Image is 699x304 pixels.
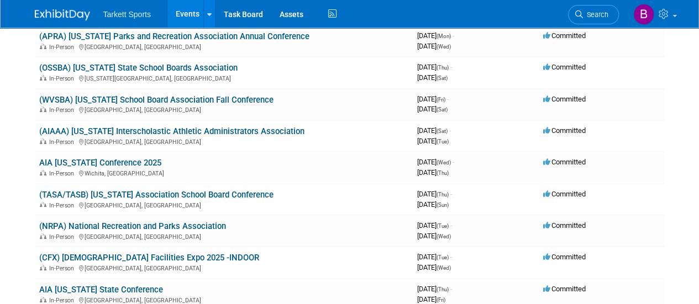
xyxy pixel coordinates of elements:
[40,170,46,175] img: In-Person Event
[437,233,451,239] span: (Wed)
[437,97,445,103] span: (Fri)
[49,138,77,146] span: In-Person
[417,105,448,113] span: [DATE]
[417,31,454,40] span: [DATE]
[543,126,586,135] span: Committed
[417,42,451,50] span: [DATE]
[543,285,586,293] span: Committed
[543,31,586,40] span: Committed
[543,253,586,261] span: Committed
[450,190,452,198] span: -
[39,168,408,177] div: Wichita, [GEOGRAPHIC_DATA]
[417,190,452,198] span: [DATE]
[417,63,452,71] span: [DATE]
[40,75,46,81] img: In-Person Event
[417,73,448,82] span: [DATE]
[543,221,586,230] span: Committed
[417,221,452,230] span: [DATE]
[103,10,151,19] span: Tarkett Sports
[35,9,90,20] img: ExhibitDay
[39,42,408,51] div: [GEOGRAPHIC_DATA], [GEOGRAPHIC_DATA]
[39,31,309,41] a: (APRA) [US_STATE] Parks and Recreation Association Annual Conference
[417,137,449,145] span: [DATE]
[49,297,77,304] span: In-Person
[453,158,454,166] span: -
[437,191,449,198] span: (Thu)
[437,159,451,166] span: (Wed)
[437,223,449,229] span: (Tue)
[40,44,46,49] img: In-Person Event
[40,297,46,302] img: In-Person Event
[49,75,77,82] span: In-Person
[417,126,451,135] span: [DATE]
[437,65,449,71] span: (Thu)
[40,106,46,112] img: In-Person Event
[543,190,586,198] span: Committed
[437,297,445,303] span: (Fri)
[417,232,451,240] span: [DATE]
[583,10,608,19] span: Search
[437,254,449,260] span: (Tue)
[39,158,161,168] a: AIA [US_STATE] Conference 2025
[437,138,449,145] span: (Tue)
[437,33,451,39] span: (Mon)
[437,170,449,176] span: (Thu)
[437,44,451,50] span: (Wed)
[633,4,654,25] img: Blake Centers
[39,63,238,73] a: (OSSBA) [US_STATE] State School Boards Association
[543,158,586,166] span: Committed
[568,5,619,24] a: Search
[39,221,226,231] a: (NRPA) National Recreation and Parks Association
[453,31,454,40] span: -
[39,200,408,209] div: [GEOGRAPHIC_DATA], [GEOGRAPHIC_DATA]
[437,265,451,271] span: (Wed)
[417,168,449,177] span: [DATE]
[450,221,452,230] span: -
[447,95,449,103] span: -
[437,286,449,292] span: (Thu)
[39,232,408,241] div: [GEOGRAPHIC_DATA], [GEOGRAPHIC_DATA]
[437,106,448,113] span: (Sat)
[39,126,304,136] a: (AIAAA) [US_STATE] Interscholastic Athletic Administrators Association
[437,202,449,208] span: (Sun)
[39,253,259,263] a: (CFX) [DEMOGRAPHIC_DATA] Facilities Expo 2025 -INDOOR
[437,75,448,81] span: (Sat)
[39,190,274,200] a: (TASA/TASB) [US_STATE] Association School Board Conference
[49,233,77,241] span: In-Person
[417,95,449,103] span: [DATE]
[40,265,46,270] img: In-Person Event
[39,263,408,272] div: [GEOGRAPHIC_DATA], [GEOGRAPHIC_DATA]
[417,158,454,166] span: [DATE]
[49,202,77,209] span: In-Person
[49,265,77,272] span: In-Person
[39,285,163,295] a: AIA [US_STATE] State Conference
[450,285,452,293] span: -
[450,63,452,71] span: -
[40,202,46,207] img: In-Person Event
[40,138,46,144] img: In-Person Event
[417,263,451,271] span: [DATE]
[39,295,408,304] div: [GEOGRAPHIC_DATA], [GEOGRAPHIC_DATA]
[39,105,408,114] div: [GEOGRAPHIC_DATA], [GEOGRAPHIC_DATA]
[39,95,274,105] a: (WVSBA) [US_STATE] School Board Association Fall Conference
[49,44,77,51] span: In-Person
[437,128,448,134] span: (Sat)
[450,253,452,261] span: -
[417,200,449,209] span: [DATE]
[39,137,408,146] div: [GEOGRAPHIC_DATA], [GEOGRAPHIC_DATA]
[417,285,452,293] span: [DATE]
[417,253,452,261] span: [DATE]
[543,95,586,103] span: Committed
[49,170,77,177] span: In-Person
[417,295,445,303] span: [DATE]
[40,233,46,239] img: In-Person Event
[39,73,408,82] div: [US_STATE][GEOGRAPHIC_DATA], [GEOGRAPHIC_DATA]
[449,126,451,135] span: -
[49,106,77,114] span: In-Person
[543,63,586,71] span: Committed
